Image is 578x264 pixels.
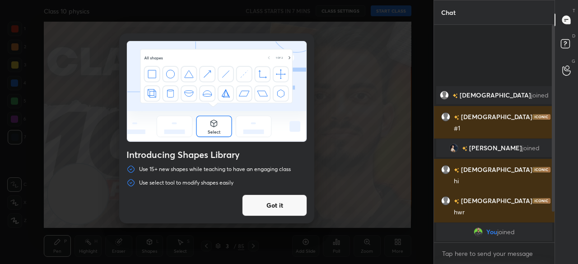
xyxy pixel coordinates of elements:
p: Use select tool to modify shapes easily [139,179,233,186]
span: [DEMOGRAPHIC_DATA] [460,92,531,99]
h6: [DEMOGRAPHIC_DATA] [459,165,532,175]
h4: Introducing Shapes Library [126,149,307,160]
img: no-rating-badge.077c3623.svg [454,199,459,204]
img: iconic-dark.1390631f.png [532,114,550,120]
img: no-rating-badge.077c3623.svg [454,115,459,120]
span: joined [522,144,540,152]
img: default.png [441,165,450,174]
img: no-rating-badge.077c3623.svg [452,93,458,98]
img: default.png [440,91,449,100]
img: no-rating-badge.077c3623.svg [454,168,459,173]
div: grid [434,84,555,243]
span: [PERSON_NAME] [469,144,522,152]
img: no-rating-badge.077c3623.svg [462,146,467,151]
p: Chat [434,0,463,24]
img: fc2005a5f93940e8ab7bb8535fdd19d9.jpg [449,144,458,153]
img: iconic-dark.1390631f.png [532,167,550,172]
img: default.png [441,112,450,121]
p: T [573,7,575,14]
span: joined [497,228,515,236]
img: default.png [441,196,450,205]
h6: [DEMOGRAPHIC_DATA] [459,196,532,206]
img: iconic-dark.1390631f.png [532,198,550,204]
p: G [572,58,575,65]
p: D [572,32,575,39]
div: #1 [454,124,547,133]
span: joined [531,92,549,99]
span: You [486,228,497,236]
img: shapes-walkthrough.70ba7d5a.svg [127,41,307,142]
h6: [DEMOGRAPHIC_DATA] [459,112,532,122]
button: Got it [242,195,307,216]
p: Use 15+ new shapes while teaching to have an engaging class [139,166,291,173]
img: bc37ae20f96d498bb04454f91d729a71.jpg [474,227,483,236]
div: hi [454,177,547,186]
div: hwr [454,208,547,217]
